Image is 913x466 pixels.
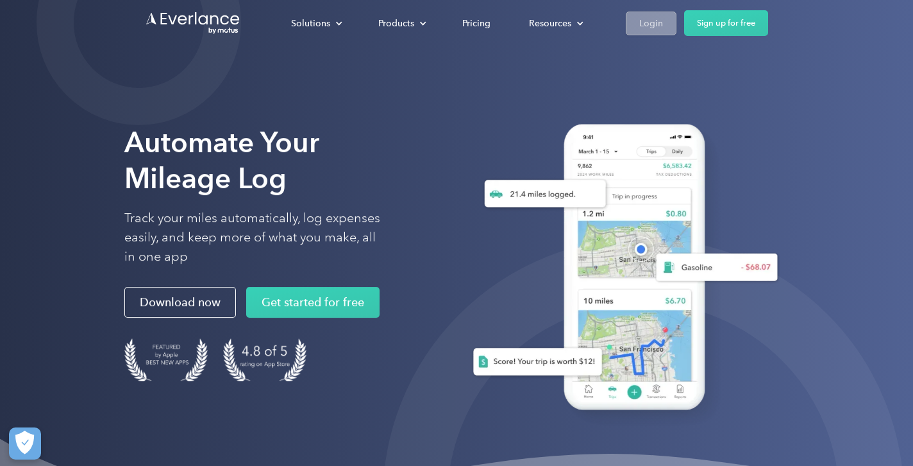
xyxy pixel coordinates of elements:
[529,15,571,31] div: Resources
[684,10,768,36] a: Sign up for free
[378,15,414,31] div: Products
[449,12,503,35] a: Pricing
[124,209,381,266] p: Track your miles automatically, log expenses easily, and keep more of what you make, all in one app
[516,12,594,35] div: Resources
[365,12,437,35] div: Products
[124,338,208,381] img: Badge for Featured by Apple Best New Apps
[145,11,241,35] a: Go to homepage
[223,338,306,381] img: 4.9 out of 5 stars on the app store
[462,15,490,31] div: Pricing
[124,287,236,318] a: Download now
[291,15,330,31] div: Solutions
[639,15,663,31] div: Login
[246,287,380,318] a: Get started for free
[453,111,788,429] img: Everlance, mileage tracker app, expense tracking app
[124,125,319,195] strong: Automate Your Mileage Log
[9,427,41,460] button: Cookies Settings
[278,12,353,35] div: Solutions
[626,12,676,35] a: Login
